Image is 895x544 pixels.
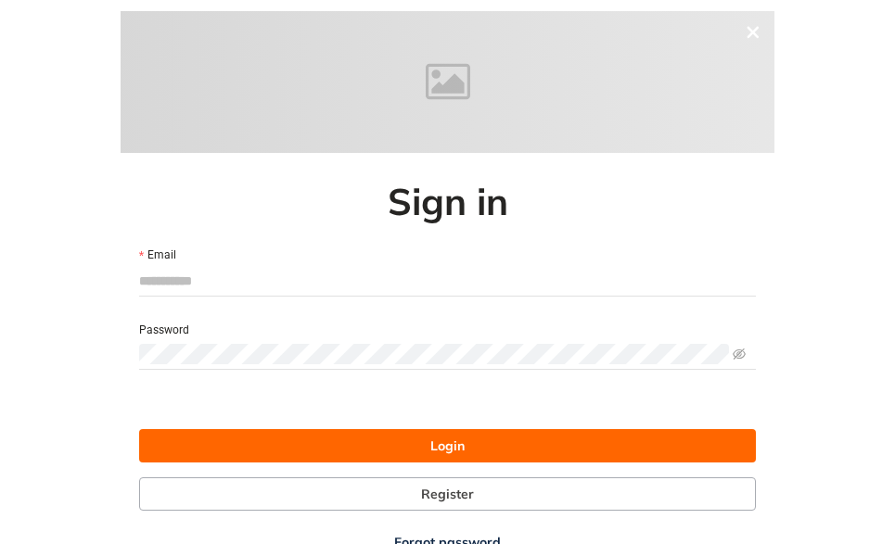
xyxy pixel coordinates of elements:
[430,436,465,456] span: Login
[421,484,474,504] span: Register
[139,344,730,364] input: Password
[139,267,757,295] input: Email
[139,179,757,223] h2: Sign in
[139,322,189,339] label: Password
[733,348,746,361] span: eye-invisible
[139,247,176,264] label: Email
[139,477,757,511] button: Register
[139,429,757,462] button: Login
